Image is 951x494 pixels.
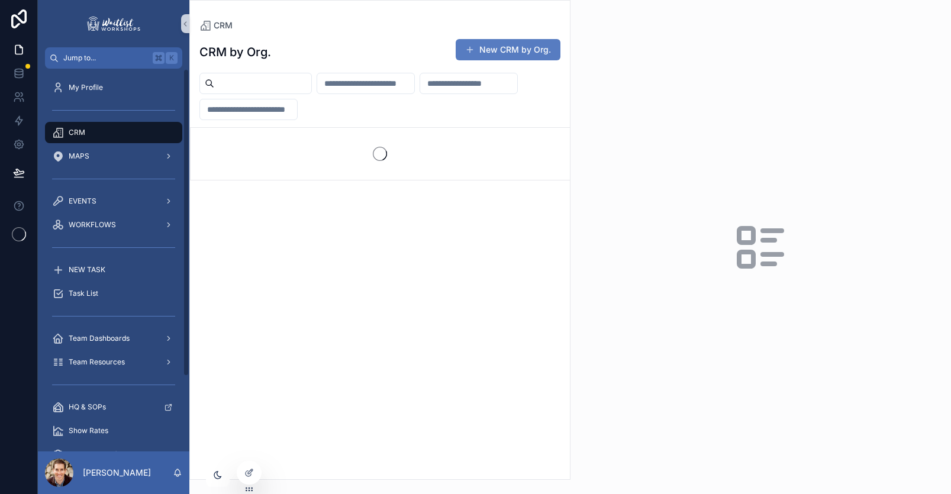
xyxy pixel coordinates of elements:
a: EVENTS [45,191,182,212]
a: Billing & Cashflow [45,444,182,465]
img: App logo [85,14,142,33]
a: HQ & SOPs [45,396,182,418]
span: Team Dashboards [69,334,130,343]
span: Billing & Cashflow [69,450,128,459]
span: MAPS [69,151,89,161]
div: scrollable content [38,69,189,451]
a: Task List [45,283,182,304]
span: CRM [214,20,233,31]
span: EVENTS [69,196,96,206]
a: Team Resources [45,351,182,373]
a: MAPS [45,146,182,167]
span: My Profile [69,83,103,92]
h1: CRM by Org. [199,44,271,60]
span: HQ & SOPs [69,402,106,412]
p: [PERSON_NAME] [83,467,151,479]
a: Team Dashboards [45,328,182,349]
span: WORKFLOWS [69,220,116,230]
a: Show Rates [45,420,182,441]
span: Task List [69,289,98,298]
a: NEW TASK [45,259,182,280]
span: Team Resources [69,357,125,367]
span: K [167,53,176,63]
button: Jump to...K [45,47,182,69]
span: NEW TASK [69,265,105,275]
a: CRM [45,122,182,143]
span: Jump to... [63,53,148,63]
span: CRM [69,128,85,137]
a: CRM [199,20,233,31]
button: New CRM by Org. [456,39,560,60]
span: Show Rates [69,426,108,435]
a: My Profile [45,77,182,98]
a: WORKFLOWS [45,214,182,235]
